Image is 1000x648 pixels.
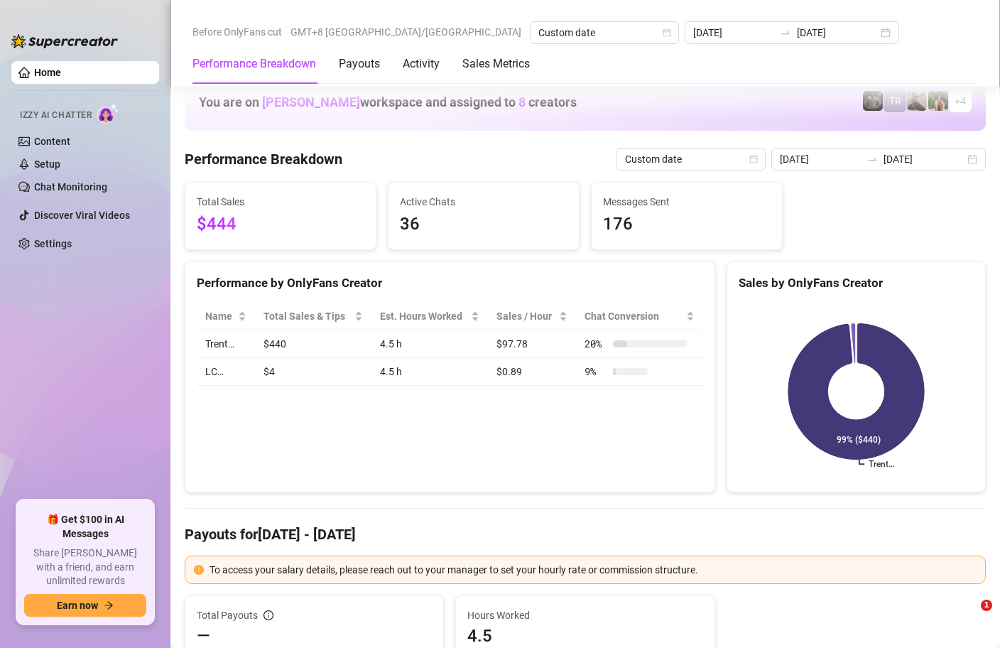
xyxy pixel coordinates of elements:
[866,153,878,165] span: to
[400,211,567,238] span: 36
[194,565,204,575] span: exclamation-circle
[488,358,576,386] td: $0.89
[20,109,92,122] span: Izzy AI Chatter
[488,303,576,330] th: Sales / Hour
[981,600,992,611] span: 1
[205,308,235,324] span: Name
[24,546,146,588] span: Share [PERSON_NAME] with a friend, and earn unlimited rewards
[255,330,371,358] td: $440
[263,610,273,620] span: info-circle
[467,625,702,647] span: 4.5
[625,148,757,170] span: Custom date
[928,91,948,111] img: Nathaniel
[496,308,556,324] span: Sales / Hour
[192,21,282,43] span: Before OnlyFans cut
[192,55,316,72] div: Performance Breakdown
[11,34,118,48] img: logo-BBDzfeDw.svg
[97,103,119,124] img: AI Chatter
[197,303,255,330] th: Name
[907,91,927,111] img: LC
[263,308,351,324] span: Total Sales & Tips
[863,91,883,111] img: Trent
[585,364,607,379] span: 9 %
[197,211,364,238] span: $444
[585,308,683,324] span: Chat Conversion
[210,562,977,578] div: To access your salary details, please reach out to your manager to set your hourly rate or commis...
[34,158,60,170] a: Setup
[197,625,210,647] span: —
[199,94,577,110] h1: You are on workspace and assigned to creators
[197,330,255,358] td: Trent…
[185,524,986,544] h4: Payouts for [DATE] - [DATE]
[380,308,468,324] div: Est. Hours Worked
[400,194,567,210] span: Active Chats
[780,27,791,38] span: swap-right
[955,93,966,109] span: + 4
[262,94,360,109] span: [PERSON_NAME]
[185,149,342,169] h4: Performance Breakdown
[197,607,258,623] span: Total Payouts
[884,151,964,167] input: End date
[34,67,61,78] a: Home
[780,27,791,38] span: to
[488,330,576,358] td: $97.78
[585,336,607,352] span: 20 %
[339,55,380,72] div: Payouts
[780,151,861,167] input: Start date
[603,194,771,210] span: Messages Sent
[603,211,771,238] span: 176
[104,600,114,610] span: arrow-right
[371,358,488,386] td: 4.5 h
[462,55,530,72] div: Sales Metrics
[797,25,878,40] input: End date
[403,55,440,72] div: Activity
[889,93,901,109] span: TR
[197,274,703,293] div: Performance by OnlyFans Creator
[952,600,986,634] iframe: Intercom live chat
[24,594,146,617] button: Earn nowarrow-right
[538,22,670,43] span: Custom date
[749,155,758,163] span: calendar
[467,607,702,623] span: Hours Worked
[255,358,371,386] td: $4
[34,181,107,193] a: Chat Monitoring
[290,21,521,43] span: GMT+8 [GEOGRAPHIC_DATA]/[GEOGRAPHIC_DATA]
[24,513,146,541] span: 🎁 Get $100 in AI Messages
[255,303,371,330] th: Total Sales & Tips
[663,28,671,37] span: calendar
[739,274,974,293] div: Sales by OnlyFans Creator
[197,194,364,210] span: Total Sales
[34,238,72,249] a: Settings
[197,358,255,386] td: LC…
[693,25,774,40] input: Start date
[518,94,526,109] span: 8
[576,303,702,330] th: Chat Conversion
[57,600,98,611] span: Earn now
[34,210,130,221] a: Discover Viral Videos
[869,460,894,470] text: Trent…
[866,153,878,165] span: swap-right
[371,330,488,358] td: 4.5 h
[34,136,70,147] a: Content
